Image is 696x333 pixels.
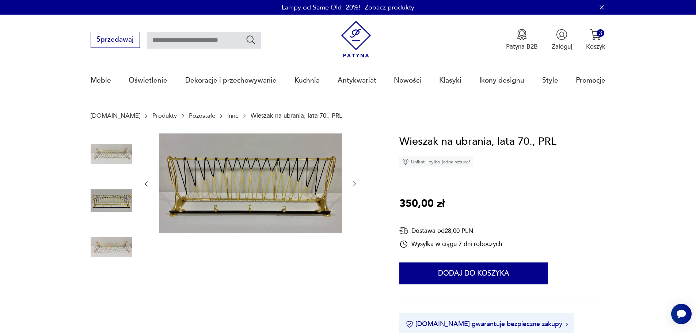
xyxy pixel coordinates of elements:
[402,159,409,165] img: Ikona diamentu
[506,29,538,51] button: Patyna B2B
[399,226,502,235] div: Dostawa od 28,00 PLN
[566,322,568,326] img: Ikona strzałki w prawo
[479,64,524,97] a: Ikony designu
[552,29,572,51] button: Zaloguj
[586,29,605,51] button: 3Koszyk
[294,64,320,97] a: Kuchnia
[251,112,342,119] p: Wieszak na ubrania, lata 70., PRL
[159,133,342,233] img: Zdjęcie produktu Wieszak na ubrania, lata 70., PRL
[542,64,558,97] a: Style
[189,112,215,119] a: Pozostałe
[506,29,538,51] a: Ikona medaluPatyna B2B
[671,304,692,324] iframe: Smartsupp widget button
[338,21,374,58] img: Patyna - sklep z meblami i dekoracjami vintage
[597,29,604,37] div: 3
[399,196,445,212] p: 350,00 zł
[399,262,548,284] button: Dodaj do koszyka
[282,3,360,12] p: Lampy od Same Old -20%!
[590,29,601,40] img: Ikona koszyka
[91,180,132,222] img: Zdjęcie produktu Wieszak na ubrania, lata 70., PRL
[394,64,421,97] a: Nowości
[91,37,140,43] a: Sprzedawaj
[406,321,413,328] img: Ikona certyfikatu
[91,64,111,97] a: Meble
[506,42,538,51] p: Patyna B2B
[586,42,605,51] p: Koszyk
[91,112,140,119] a: [DOMAIN_NAME]
[246,34,256,45] button: Szukaj
[399,226,408,235] img: Ikona dostawy
[227,112,239,119] a: Inne
[399,156,473,167] div: Unikat - tylko jedna sztuka!
[399,133,556,150] h1: Wieszak na ubrania, lata 70., PRL
[399,240,502,249] div: Wysyłka w ciągu 7 dni roboczych
[338,64,376,97] a: Antykwariat
[91,32,140,48] button: Sprzedawaj
[406,319,568,329] button: [DOMAIN_NAME] gwarantuje bezpieczne zakupy
[556,29,567,40] img: Ikonka użytkownika
[185,64,277,97] a: Dekoracje i przechowywanie
[152,112,177,119] a: Produkty
[91,133,132,175] img: Zdjęcie produktu Wieszak na ubrania, lata 70., PRL
[91,227,132,268] img: Zdjęcie produktu Wieszak na ubrania, lata 70., PRL
[552,42,572,51] p: Zaloguj
[129,64,167,97] a: Oświetlenie
[516,29,528,40] img: Ikona medalu
[439,64,461,97] a: Klasyki
[576,64,605,97] a: Promocje
[365,3,414,12] a: Zobacz produkty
